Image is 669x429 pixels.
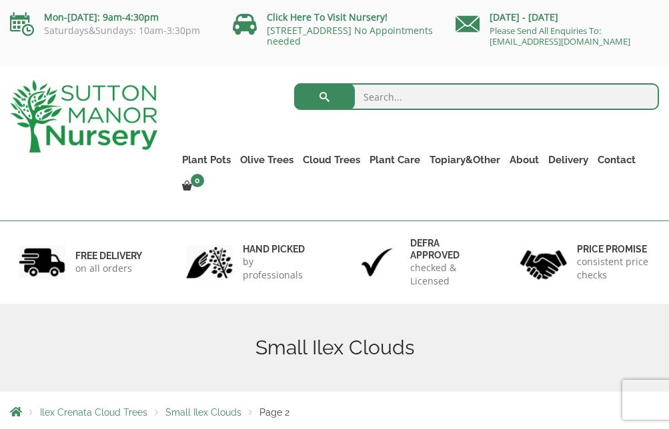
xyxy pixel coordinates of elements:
a: Delivery [544,151,593,169]
img: 2.jpg [186,245,233,279]
img: 1.jpg [19,245,65,279]
a: Plant Care [365,151,425,169]
span: Page 2 [259,407,289,418]
a: [STREET_ADDRESS] No Appointments needed [267,24,433,47]
a: Ilex Crenata Cloud Trees [40,407,147,418]
span: 0 [191,174,204,187]
p: Mon-[DATE]: 9am-4:30pm [10,9,213,25]
p: consistent price checks [577,255,650,282]
nav: Breadcrumbs [10,406,659,417]
a: 0 [177,177,208,196]
a: Please Send All Enquiries To: [EMAIL_ADDRESS][DOMAIN_NAME] [490,25,630,47]
input: Search... [294,83,659,110]
p: checked & Licensed [410,261,484,288]
a: Topiary&Other [425,151,505,169]
h6: FREE DELIVERY [75,250,142,262]
a: Small Ilex Clouds [165,407,241,418]
a: Contact [593,151,640,169]
h1: Small Ilex Clouds [10,336,659,360]
a: Olive Trees [235,151,298,169]
p: [DATE] - [DATE] [456,9,658,25]
a: Click Here To Visit Nursery! [267,11,388,23]
a: Cloud Trees [298,151,365,169]
h6: hand picked [243,243,316,255]
a: About [505,151,544,169]
a: Plant Pots [177,151,235,169]
h6: Price promise [577,243,650,255]
p: on all orders [75,262,142,275]
img: 3.jpg [354,245,400,279]
img: logo [10,80,157,153]
p: Saturdays&Sundays: 10am-3:30pm [10,25,213,36]
h6: Defra approved [410,237,484,261]
p: by professionals [243,255,316,282]
img: 4.jpg [520,242,567,282]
